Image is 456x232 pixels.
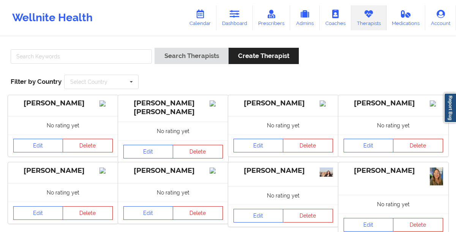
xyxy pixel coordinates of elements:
img: Image%2Fplaceholer-image.png [210,100,223,107]
span: Filter by Country [11,78,62,85]
a: Dashboard [216,5,253,30]
img: e7099212-b01d-455a-9d9f-c09e9b7c51eb_IMG_2823.jpeg [430,168,443,185]
a: Edit [234,139,284,152]
a: Medications [387,5,426,30]
div: No rating yet [338,116,448,135]
button: Delete [393,139,443,152]
img: Image%2Fplaceholer-image.png [210,168,223,174]
button: Create Therapist [229,48,299,64]
input: Search Keywords [11,49,152,64]
div: No rating yet [118,122,228,140]
div: [PERSON_NAME] [PERSON_NAME] [123,99,223,116]
a: Coaches [320,5,351,30]
button: Delete [283,139,333,152]
a: Edit [234,209,284,223]
img: Image%2Fplaceholer-image.png [99,100,113,107]
div: No rating yet [118,183,228,202]
a: Edit [13,139,63,152]
a: Prescribers [253,5,290,30]
img: Image%2Fplaceholer-image.png [99,168,113,174]
div: [PERSON_NAME] [344,166,443,175]
div: [PERSON_NAME] [123,166,223,175]
div: No rating yet [228,116,338,135]
div: [PERSON_NAME] [13,166,113,175]
a: Edit [344,139,394,152]
a: Therapists [351,5,387,30]
a: Calendar [184,5,216,30]
img: Image%2Fplaceholer-image.png [430,100,443,107]
button: Delete [283,209,333,223]
a: Report Bug [444,93,456,123]
a: Edit [123,145,174,158]
img: 56804b98-7a2f-4106-968d-f09fea9c123c_IMG_20250415_114551_(1).jpg [320,168,333,176]
div: No rating yet [338,195,448,213]
a: Edit [13,206,63,220]
div: [PERSON_NAME] [234,99,333,108]
a: Admins [290,5,320,30]
div: No rating yet [8,116,118,135]
button: Delete [393,218,443,232]
div: [PERSON_NAME] [344,99,443,108]
a: Edit [123,206,174,220]
a: Account [425,5,456,30]
div: [PERSON_NAME] [13,99,113,108]
button: Search Therapists [155,48,228,64]
img: Image%2Fplaceholer-image.png [320,100,333,107]
button: Delete [63,139,113,152]
div: No rating yet [8,183,118,202]
div: [PERSON_NAME] [234,166,333,175]
button: Delete [63,206,113,220]
button: Delete [173,145,223,158]
div: No rating yet [228,186,338,205]
button: Delete [173,206,223,220]
div: Select Country [70,79,107,85]
a: Edit [344,218,394,232]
